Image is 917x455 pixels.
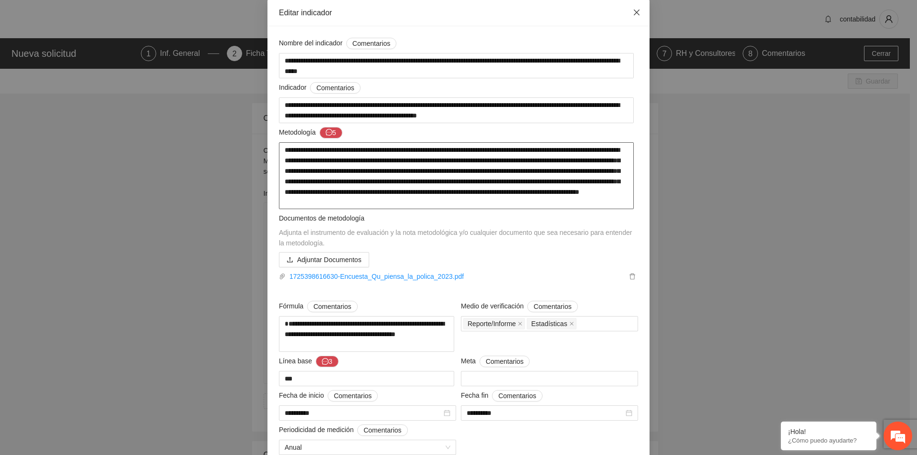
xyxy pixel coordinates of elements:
span: Comentarios [533,301,571,312]
span: close [518,321,522,326]
span: Comentarios [486,356,523,367]
span: Estadísticas [531,318,567,329]
button: Fecha fin [492,390,542,402]
div: Editar indicador [279,8,638,18]
span: Nombre del indicador [279,38,396,49]
span: Fecha de inicio [279,390,378,402]
button: delete [627,271,638,282]
span: uploadAdjuntar Documentos [279,256,369,264]
span: Comentarios [334,391,372,401]
button: Fecha de inicio [328,390,378,402]
span: Anual [285,440,450,455]
button: Nombre del indicador [346,38,396,49]
span: close [633,9,640,16]
span: Indicador [279,82,361,94]
span: Comentarios [498,391,536,401]
span: delete [627,273,638,280]
span: Comentarios [363,425,401,435]
span: Reporte/Informe [463,318,525,329]
span: message [322,358,329,366]
span: upload [287,256,293,264]
span: Comentarios [313,301,351,312]
span: Línea base [279,356,339,367]
button: uploadAdjuntar Documentos [279,252,369,267]
a: 1725398616630-Encuesta_Qu_piensa_la_polica_2023.pdf [286,271,627,282]
button: Meta [480,356,530,367]
button: Indicador [310,82,360,94]
span: Periodicidad de medición [279,424,408,436]
span: Adjunta el instrumento de evaluación y la nota metodológica y/o cualquier documento que sea neces... [279,229,632,247]
span: Comentarios [316,83,354,93]
span: Meta [461,356,530,367]
button: Fórmula [307,301,357,312]
span: paper-clip [279,273,286,280]
span: close [569,321,574,326]
span: Medio de verificación [461,301,578,312]
div: Chatee con nosotros ahora [50,49,160,61]
button: Periodicidad de medición [357,424,407,436]
span: message [326,129,332,137]
span: Estamos en línea. [55,127,132,224]
div: Minimizar ventana de chat en vivo [157,5,180,28]
textarea: Escriba su mensaje y pulse “Intro” [5,261,182,294]
span: Estadísticas [527,318,576,329]
span: Reporte/Informe [468,318,516,329]
span: Comentarios [352,38,390,49]
button: Línea base [316,356,339,367]
button: Metodología [320,127,342,138]
span: Adjuntar Documentos [297,254,362,265]
span: Documentos de metodología [279,214,364,222]
span: Fórmula [279,301,358,312]
button: Medio de verificación [527,301,577,312]
span: Fecha fin [461,390,543,402]
p: ¿Cómo puedo ayudarte? [788,437,869,444]
span: Metodología [279,127,342,138]
div: ¡Hola! [788,428,869,435]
